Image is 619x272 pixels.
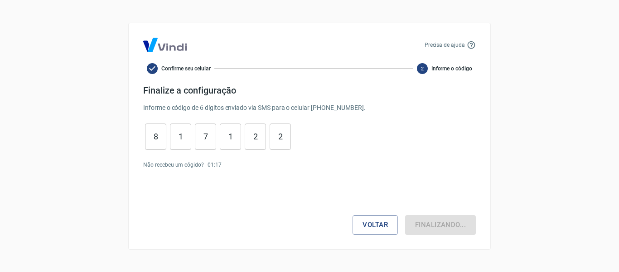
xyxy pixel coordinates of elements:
[425,41,465,49] p: Precisa de ajuda
[143,85,476,96] h4: Finalize a configuração
[161,64,211,73] span: Confirme seu celular
[431,64,472,73] span: Informe o código
[143,103,476,113] p: Informe o código de 6 dígitos enviado via SMS para o celular [PHONE_NUMBER] .
[353,215,398,234] button: Voltar
[143,38,187,52] img: Logo Vind
[421,65,424,71] text: 2
[208,161,222,169] p: 01 : 17
[143,161,204,169] p: Não recebeu um cógido?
